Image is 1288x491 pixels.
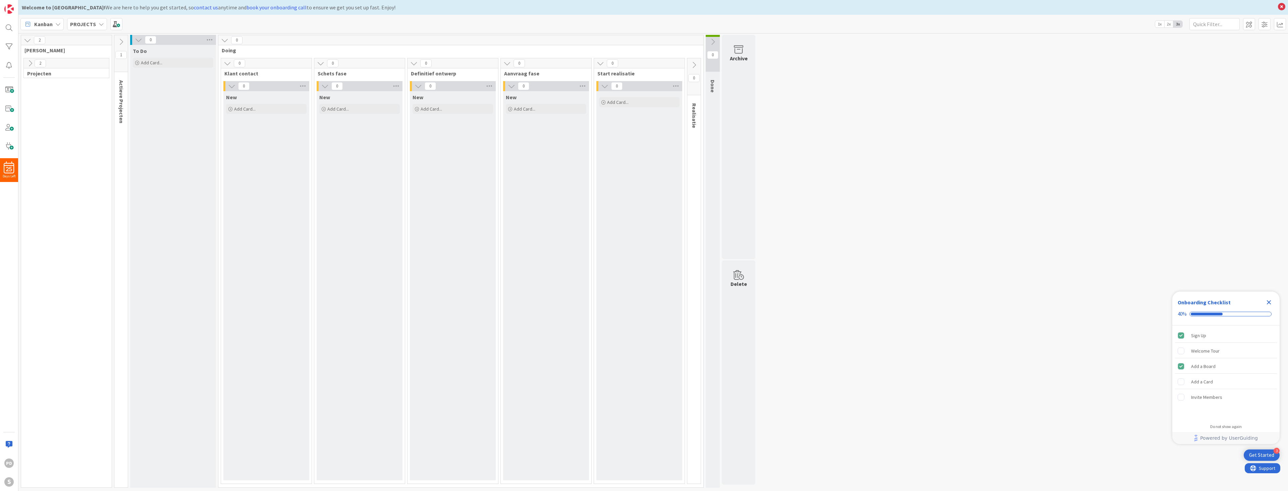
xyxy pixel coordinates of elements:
span: Support [14,1,31,9]
span: 1 [115,51,127,59]
span: Definitief ontwerp [411,70,490,77]
span: Aanvraag fase [504,70,583,77]
span: Realisatie [691,103,698,128]
span: Doing [222,47,695,54]
span: New [506,94,517,101]
a: Powered by UserGuiding [1176,432,1276,444]
a: contact us [194,4,218,11]
div: Sign Up is complete. [1175,328,1277,343]
div: 40% [1178,311,1187,317]
span: 0 [514,59,525,67]
div: Welcome Tour is incomplete. [1175,344,1277,358]
div: Add a Card [1191,378,1213,386]
a: book your onboarding call [247,4,307,11]
span: 2 [34,36,45,44]
span: 0 [331,82,343,90]
span: 25 [6,167,12,172]
span: 0 [420,59,432,67]
span: Add Card... [421,106,442,112]
div: Add a Board [1191,362,1216,370]
div: Archive [730,54,748,62]
div: Welcome Tour [1191,347,1220,355]
span: 0 [327,59,338,67]
span: To Do [133,48,147,54]
span: 0 [688,74,700,82]
span: Powered by UserGuiding [1200,434,1258,442]
div: pd [4,458,14,468]
span: Done [709,80,716,93]
b: PROJECTS [70,21,96,27]
span: 0 [607,59,618,67]
span: Projecten [27,70,101,77]
div: Checklist Container [1172,292,1280,444]
span: 0 [518,82,529,90]
span: New [226,94,237,101]
span: 0 [238,82,250,90]
div: Add a Board is complete. [1175,359,1277,374]
span: Klant contact [224,70,303,77]
div: Add a Card is incomplete. [1175,374,1277,389]
span: 0 [231,36,243,44]
div: Checklist items [1172,325,1280,420]
span: Add Card... [141,60,162,66]
span: Add Card... [327,106,349,112]
div: Invite Members [1191,393,1222,401]
div: Sign Up [1191,331,1206,340]
span: Actieve Projecten [118,80,125,123]
img: Visit kanbanzone.com [4,4,14,14]
div: Close Checklist [1264,297,1274,308]
span: 0 [234,59,245,67]
span: Add Card... [234,106,256,112]
div: 3 [1274,448,1280,454]
span: 1x [1155,21,1164,27]
span: 3x [1173,21,1182,27]
b: Welcome to [GEOGRAPHIC_DATA]! [22,4,105,11]
div: Open Get Started checklist, remaining modules: 3 [1244,449,1280,461]
div: S [4,477,14,487]
span: Add Card... [607,99,629,105]
input: Quick Filter... [1189,18,1240,30]
span: 2 [35,59,46,67]
span: 2x [1164,21,1173,27]
div: Checklist progress: 40% [1178,311,1274,317]
div: Footer [1172,432,1280,444]
div: We are here to help you get started, so anytime and to ensure we get you set up fast. Enjoy! [22,3,1275,11]
span: New [319,94,330,101]
div: Delete [731,280,747,288]
span: 0 [707,51,718,59]
div: Onboarding Checklist [1178,298,1231,306]
span: Start realisatie [597,70,676,77]
span: New [413,94,423,101]
span: 0 [145,36,156,44]
span: Olm Ontwerp [24,47,103,54]
div: Invite Members is incomplete. [1175,390,1277,405]
span: Add Card... [514,106,535,112]
div: Get Started [1249,452,1274,458]
span: Kanban [34,20,53,28]
span: Schets fase [318,70,396,77]
div: Do not show again [1210,424,1242,429]
span: 0 [611,82,623,90]
span: 0 [425,82,436,90]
